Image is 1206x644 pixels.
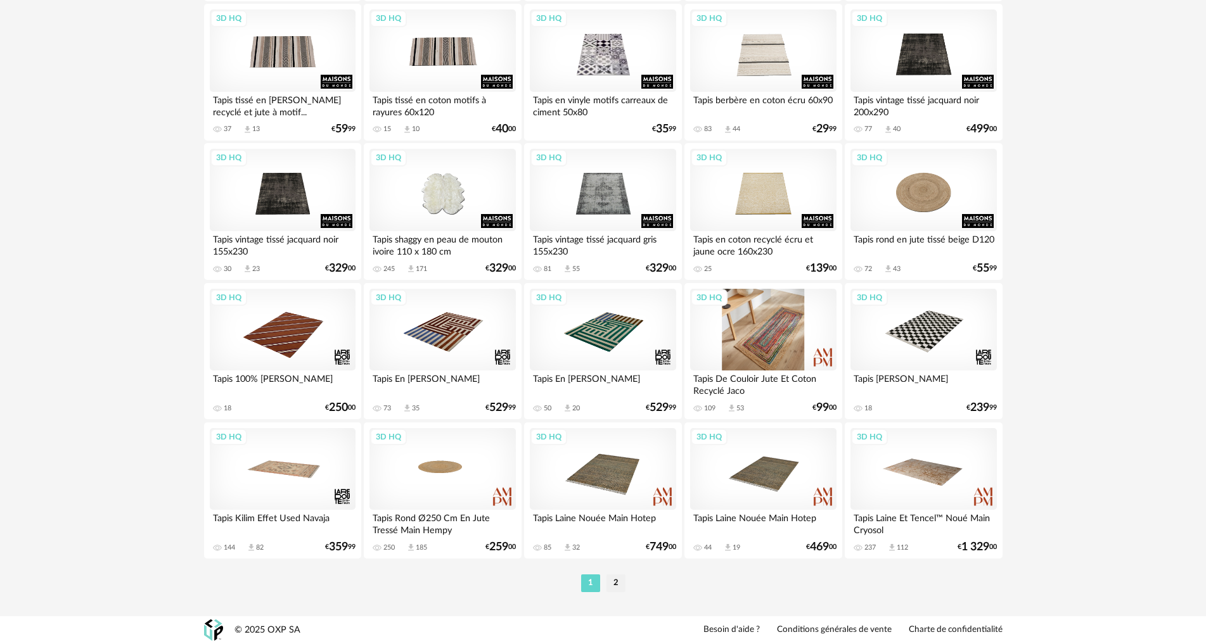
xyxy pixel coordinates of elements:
[970,403,989,412] span: 239
[563,264,572,274] span: Download icon
[816,403,829,412] span: 99
[652,125,676,134] div: € 99
[723,543,733,552] span: Download icon
[909,624,1003,636] a: Charte de confidentialité
[733,125,740,134] div: 44
[329,543,348,552] span: 359
[530,429,567,445] div: 3D HQ
[210,289,247,306] div: 3D HQ
[524,283,681,420] a: 3D HQ Tapis En [PERSON_NAME] 50 Download icon 20 €52999
[204,619,223,641] img: OXP
[370,149,407,166] div: 3D HQ
[406,264,416,274] span: Download icon
[650,403,669,412] span: 529
[684,422,842,559] a: 3D HQ Tapis Laine Nouée Main Hotep 44 Download icon 19 €46900
[247,543,256,552] span: Download icon
[489,403,508,412] span: 529
[416,543,427,552] div: 185
[370,429,407,445] div: 3D HQ
[845,422,1002,559] a: 3D HQ Tapis Laine Et Tencel™ Noué Main Cryosol 237 Download icon 112 €1 32900
[977,264,989,273] span: 55
[252,265,260,274] div: 23
[530,149,567,166] div: 3D HQ
[563,403,572,413] span: Download icon
[524,4,681,141] a: 3D HQ Tapis en vinyle motifs carreaux de ciment 50x80 €3599
[864,404,872,413] div: 18
[210,370,356,396] div: Tapis 100% [PERSON_NAME]
[243,125,252,134] span: Download icon
[973,264,997,273] div: € 99
[893,125,901,134] div: 40
[864,265,872,274] div: 72
[416,265,427,274] div: 171
[243,264,252,274] span: Download icon
[684,4,842,141] a: 3D HQ Tapis berbère en coton écru 60x90 83 Download icon 44 €2999
[883,264,893,274] span: Download icon
[656,125,669,134] span: 35
[364,143,521,280] a: 3D HQ Tapis shaggy en peau de mouton ivoire 110 x 180 cm 245 Download icon 171 €32900
[887,543,897,552] span: Download icon
[544,404,551,413] div: 50
[733,543,740,552] div: 19
[204,283,361,420] a: 3D HQ Tapis 100% [PERSON_NAME] 18 €25000
[492,125,516,134] div: € 00
[845,4,1002,141] a: 3D HQ Tapis vintage tissé jacquard noir 200x290 77 Download icon 40 €49900
[736,404,744,413] div: 53
[256,543,264,552] div: 82
[850,231,996,256] div: Tapis rond en jute tissé beige D120
[864,125,872,134] div: 77
[252,125,260,134] div: 13
[369,510,515,535] div: Tapis Rond Ø250 Cm En Jute Tressé Main Hempy
[897,543,908,552] div: 112
[224,404,231,413] div: 18
[524,422,681,559] a: 3D HQ Tapis Laine Nouée Main Hotep 85 Download icon 32 €74900
[581,574,600,592] li: 1
[406,543,416,552] span: Download icon
[485,264,516,273] div: € 00
[850,370,996,396] div: Tapis [PERSON_NAME]
[325,403,356,412] div: € 00
[572,404,580,413] div: 20
[524,143,681,280] a: 3D HQ Tapis vintage tissé jacquard gris 155x230 81 Download icon 55 €32900
[966,125,997,134] div: € 00
[606,574,625,592] li: 2
[650,264,669,273] span: 329
[224,265,231,274] div: 30
[810,264,829,273] span: 139
[691,149,728,166] div: 3D HQ
[646,403,676,412] div: € 99
[204,143,361,280] a: 3D HQ Tapis vintage tissé jacquard noir 155x230 30 Download icon 23 €32900
[412,125,420,134] div: 10
[572,543,580,552] div: 32
[816,125,829,134] span: 29
[210,92,356,117] div: Tapis tissé en [PERSON_NAME] recyclé et jute à motif...
[224,125,231,134] div: 37
[370,289,407,306] div: 3D HQ
[210,429,247,445] div: 3D HQ
[224,543,235,552] div: 144
[530,231,676,256] div: Tapis vintage tissé jacquard gris 155x230
[544,265,551,274] div: 81
[727,403,736,413] span: Download icon
[329,403,348,412] span: 250
[703,624,760,636] a: Besoin d'aide ?
[684,143,842,280] a: 3D HQ Tapis en coton recyclé écru et jaune ocre 160x230 25 €13900
[690,370,836,396] div: Tapis De Couloir Jute Et Coton Recyclé Jaco
[383,265,395,274] div: 245
[691,429,728,445] div: 3D HQ
[851,429,888,445] div: 3D HQ
[485,543,516,552] div: € 00
[851,289,888,306] div: 3D HQ
[496,125,508,134] span: 40
[383,125,391,134] div: 15
[806,543,837,552] div: € 00
[850,92,996,117] div: Tapis vintage tissé jacquard noir 200x290
[335,125,348,134] span: 59
[530,510,676,535] div: Tapis Laine Nouée Main Hotep
[364,4,521,141] a: 3D HQ Tapis tissé en coton motifs à rayures 60x120 15 Download icon 10 €4000
[204,4,361,141] a: 3D HQ Tapis tissé en [PERSON_NAME] recyclé et jute à motif... 37 Download icon 13 €5999
[690,510,836,535] div: Tapis Laine Nouée Main Hotep
[690,231,836,256] div: Tapis en coton recyclé écru et jaune ocre 160x230
[970,125,989,134] span: 499
[690,92,836,117] div: Tapis berbère en coton écru 60x90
